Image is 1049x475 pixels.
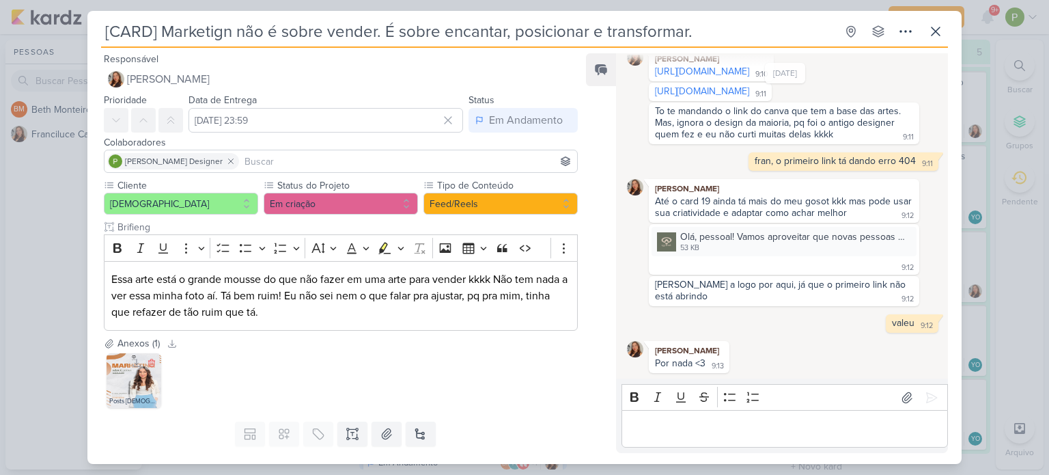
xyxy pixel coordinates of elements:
[621,410,948,448] div: Editor editing area: main
[188,108,463,133] input: Select a date
[104,193,258,215] button: [DEMOGRAPHIC_DATA]
[901,262,914,273] div: 9:12
[921,321,933,331] div: 9:12
[104,261,578,331] div: Editor editing area: main
[922,159,933,169] div: 9:11
[104,53,158,65] label: Responsável
[655,66,749,77] a: [URL][DOMAIN_NAME]
[423,193,578,215] button: Feed/Reels
[108,71,124,87] img: Franciluce Carvalho
[627,341,643,357] img: Franciluce Carvalho
[276,178,418,193] label: Status do Projeto
[755,69,768,80] div: 9:10
[117,336,160,351] div: Anexos (1)
[109,154,122,168] img: Paloma Paixão Designer
[652,52,771,66] div: [PERSON_NAME]
[468,108,578,133] button: Em Andamento
[652,182,917,195] div: [PERSON_NAME]
[755,155,916,167] div: fran, o primeiro link tá dando erro 404
[655,279,908,302] div: [PERSON_NAME] a logo por aqui, já que o primeiro link não está abrindo
[655,105,904,140] div: To te mandando o link do canva que tem a base das artes. Mas, ignora o design da maioria, pq foi ...
[901,294,914,305] div: 9:12
[652,344,727,357] div: [PERSON_NAME]
[655,357,705,369] div: Por nada <3
[901,211,914,221] div: 9:12
[127,71,210,87] span: [PERSON_NAME]
[680,230,908,244] div: Olá, pessoal! Vamos aproveitar que novas pessoas chegaram no nosso perfil e que estamos em fase d...
[125,155,223,167] span: [PERSON_NAME] Designer
[242,153,574,169] input: Buscar
[903,132,914,143] div: 9:11
[655,85,749,97] a: [URL][DOMAIN_NAME]
[621,384,948,411] div: Editor toolbar
[627,179,643,195] img: Franciluce Carvalho
[264,193,418,215] button: Em criação
[104,94,147,106] label: Prioridade
[892,317,914,329] div: valeu
[107,353,161,408] img: R2mbyIPxEearcWaR0uNW15mgtjLZOlZE0OlruxeJ.jpg
[111,271,570,321] p: Essa arte está o grande mousse do que não fazer em uma arte para vender kkkk Não tem nada a ver e...
[657,232,676,252] img: CiJD8xn0ufNEvUIHdNLTpNu7owGAkJTeOpJneaVg.jpg
[104,135,578,150] div: Colaboradores
[115,220,578,234] input: Texto sem título
[489,112,563,128] div: Em Andamento
[116,178,258,193] label: Cliente
[712,361,724,372] div: 9:13
[101,19,836,44] input: Kard Sem Título
[436,178,578,193] label: Tipo de Conteúdo
[188,94,257,106] label: Data de Entrega
[107,394,161,408] div: Posts [DEMOGRAPHIC_DATA] atualizados.jpg
[468,94,494,106] label: Status
[755,89,766,100] div: 9:11
[655,195,914,219] div: Até o card 19 ainda tá mais do meu gosot kkk mas pode usar sua criatividade e adaptar como achar ...
[627,49,643,66] img: Franciluce Carvalho
[652,227,917,256] div: Olá, pessoal! Vamos aproveitar que novas pessoas chegaram no nosso perfil e que estamos em fase d...
[104,67,578,92] button: [PERSON_NAME]
[104,234,578,261] div: Editor toolbar
[680,243,908,254] div: 53 KB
